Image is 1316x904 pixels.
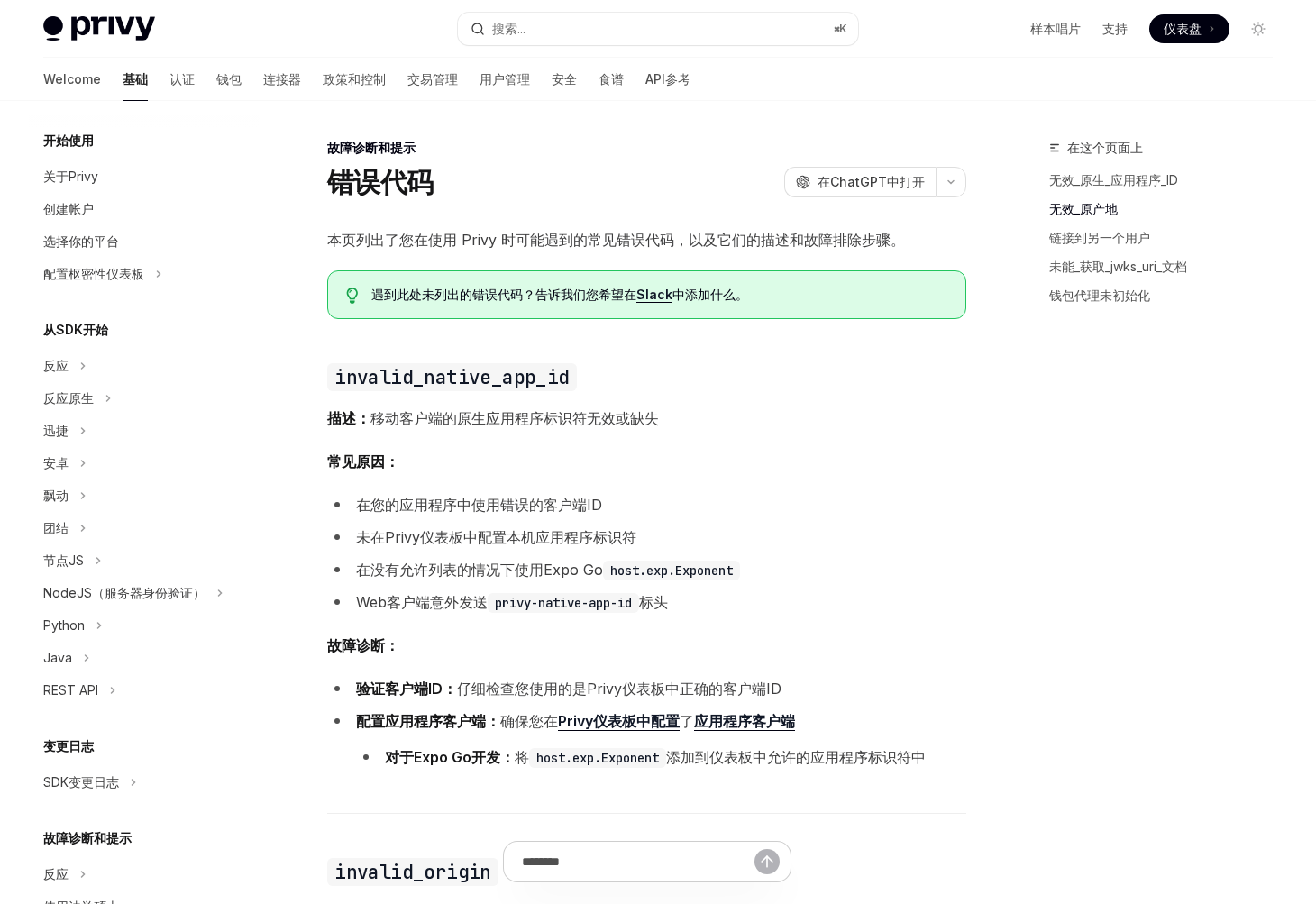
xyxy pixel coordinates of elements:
span: 在这个页面上 [1067,137,1143,159]
a: 支持 [1102,20,1128,38]
a: 用户管理 [480,58,530,101]
a: 关于Privy [29,160,260,193]
a: Slack [636,287,672,303]
img: 轻型标志 [43,16,155,41]
strong: 对于Expo Go开发： [385,748,515,766]
div: 搜索... [492,18,525,40]
button: NodeJS（服务器身份验证） [29,577,260,609]
button: 迅捷 [29,415,260,447]
button: REST API [29,674,260,707]
li: 未在Privy仪表板中配置本机应用程序标识符 [327,525,966,550]
a: 样本唱片 [1030,20,1081,38]
div: SDK变更日志 [43,772,119,793]
a: 政策和控制 [323,58,386,101]
span: 移动客户端的原生应用程序标识符无效或缺失 [327,406,966,431]
span: 遇到此处未列出的错误代码？告诉我们您希望在 中添加什么 。 [371,286,947,304]
div: Python [43,615,85,636]
button: 搜索...⌘K [458,13,858,45]
a: 选择你的平台 [29,225,260,258]
strong: 验证客户端ID： [356,680,457,698]
div: 关于Privy [43,166,98,187]
strong: 常见原因： [327,452,399,470]
h5: 从SDK开始 [43,319,108,341]
button: 反应原生 [29,382,260,415]
li: 在没有允许列表的情况下使用Expo Go [327,557,966,582]
a: Welcome [43,58,101,101]
button: Python [29,609,260,642]
code: privy-native-app-id [488,593,639,613]
div: 迅捷 [43,420,69,442]
a: 仪表盘 [1149,14,1229,43]
code: host.exp.Exponent [603,561,740,580]
span: 仪表盘 [1164,20,1202,38]
span: 本页列出了您在使用 Privy 时可能遇到的常见错误代码，以及它们的描述和故障排除步骤。 [327,227,966,252]
input: 问一个问题... [522,842,754,881]
a: 食谱 [599,58,624,101]
div: 反应 [43,863,69,885]
button: 安卓 [29,447,260,479]
code: host.exp.Exponent [529,748,666,768]
h5: 变更日志 [43,735,94,757]
button: 在ChatGPT中打开 [784,167,936,197]
div: 创建帐户 [43,198,94,220]
a: Privy仪表板中配置 [558,712,680,731]
a: 无效_原产地 [1049,195,1287,224]
div: 安卓 [43,452,69,474]
button: 配置枢密性仪表板 [29,258,260,290]
li: 仔细检查您使用的是Privy仪表板中正确的客户端ID [327,676,966,701]
div: 飘动 [43,485,69,507]
div: 反应原生 [43,388,94,409]
a: 基础 [123,58,148,101]
span: 在ChatGPT中打开 [818,173,925,191]
li: 确保您在 了 [327,708,966,770]
li: 在您的应用程序中使用错误的客户端ID [327,492,966,517]
button: 切换黑暗模式 [1244,14,1273,43]
li: Web客户端意外发送 标头 [327,589,966,615]
a: 应用程序客户端 [694,712,795,731]
strong: 描述： [327,409,370,427]
button: 节点JS [29,544,260,577]
svg: 提示 [346,288,359,304]
li: 将 添加到仪表板中允许的应用程序标识符中 [356,744,966,770]
a: 链接到另一个用户 [1049,224,1287,252]
h1: 错误代码 [327,166,433,198]
button: 反应 [29,350,260,382]
button: SDK变更日志 [29,766,260,799]
h5: 故障诊断和提示 [43,827,132,849]
strong: 配置应用程序客户端： [356,712,500,730]
a: 交易管理 [407,58,458,101]
div: 反应 [43,355,69,377]
button: 发送信息 [754,849,780,874]
div: 配置枢密性仪表板 [43,263,144,285]
a: 无效_原生_应用程序_ID [1049,166,1287,195]
div: 故障诊断和提示 [327,139,966,157]
div: 节点JS [43,550,84,571]
div: 选择你的平台 [43,231,119,252]
button: 团结 [29,512,260,544]
span: ⌘K [834,22,847,36]
div: Java [43,647,72,669]
div: NodeJS（服务器身份验证） [43,582,206,604]
a: 创建帐户 [29,193,260,225]
div: 团结 [43,517,69,539]
a: API参考 [645,58,690,101]
a: 未能_获取_jwks_uri_文档 [1049,252,1287,281]
strong: 故障诊断： [327,636,399,654]
a: 钱包 [216,58,242,101]
a: 钱包代理未初始化 [1049,281,1287,310]
h5: 开始使用 [43,130,94,151]
a: 连接器 [263,58,301,101]
a: 安全 [552,58,577,101]
div: REST API [43,680,98,701]
button: 反应 [29,858,260,890]
a: 认证 [169,58,195,101]
button: Java [29,642,260,674]
button: 飘动 [29,479,260,512]
code: invalid_native_app_id [327,363,576,391]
